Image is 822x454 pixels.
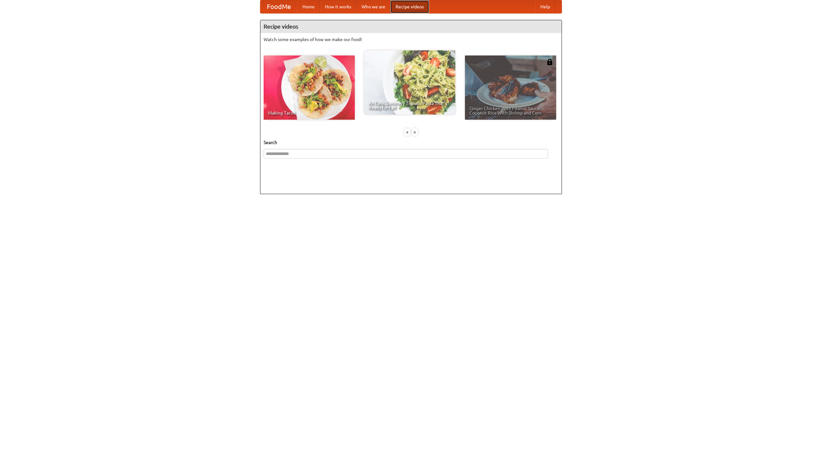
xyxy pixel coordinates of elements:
a: Home [297,0,320,13]
a: Who we are [356,0,390,13]
img: 483408.png [547,59,553,65]
a: Making Tacos [264,56,355,120]
div: « [404,128,410,136]
a: Recipe videos [390,0,429,13]
a: FoodMe [260,0,297,13]
p: Watch some examples of how we make our food! [264,36,558,43]
div: » [412,128,418,136]
a: Help [535,0,555,13]
h5: Search [264,139,558,146]
a: An Easy, Summery Tomato Pasta That's Ready for Fall [364,50,455,115]
h4: Recipe videos [260,20,562,33]
a: How it works [320,0,356,13]
span: An Easy, Summery Tomato Pasta That's Ready for Fall [369,101,451,110]
span: Making Tacos [268,111,350,115]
